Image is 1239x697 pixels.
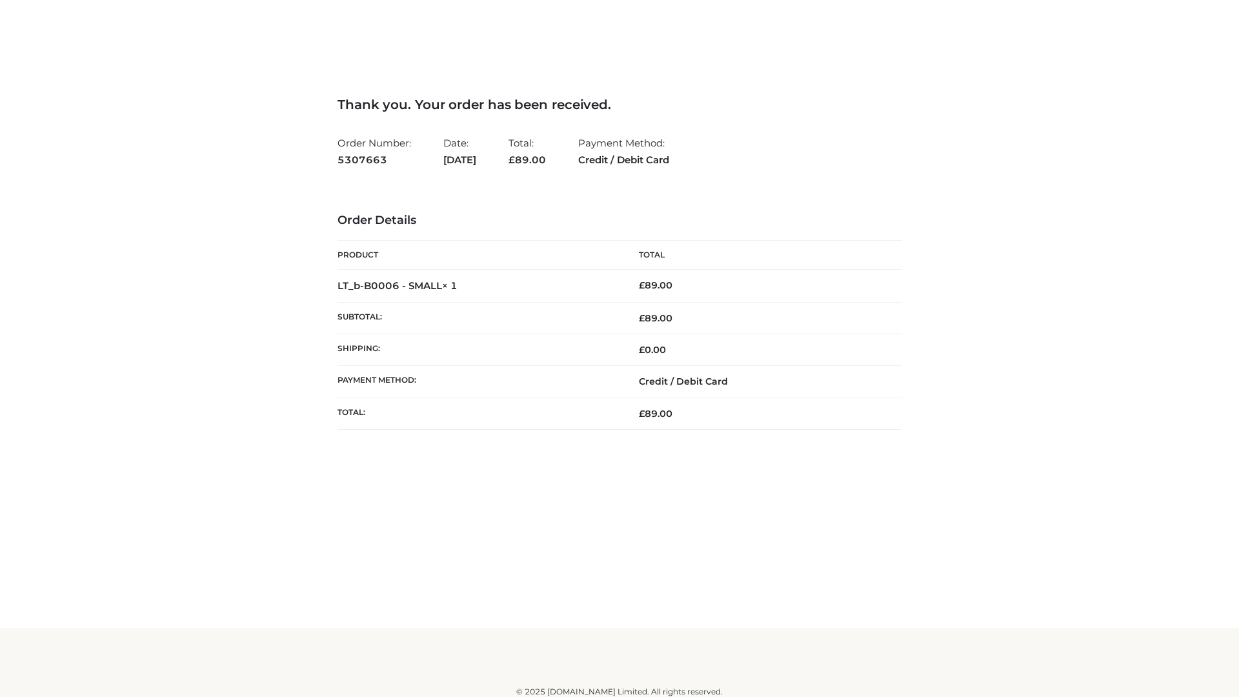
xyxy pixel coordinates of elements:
bdi: 0.00 [639,344,666,356]
strong: LT_b-B0006 - SMALL [337,279,458,292]
span: £ [509,154,515,166]
li: Order Number: [337,132,411,171]
strong: [DATE] [443,152,476,168]
bdi: 89.00 [639,279,672,291]
th: Subtotal: [337,302,619,334]
span: £ [639,279,645,291]
span: £ [639,312,645,324]
strong: × 1 [442,279,458,292]
span: £ [639,408,645,419]
h3: Thank you. Your order has been received. [337,97,902,112]
li: Payment Method: [578,132,669,171]
th: Total [619,241,902,270]
td: Credit / Debit Card [619,366,902,398]
span: 89.00 [639,312,672,324]
th: Product [337,241,619,270]
th: Payment method: [337,366,619,398]
h3: Order Details [337,214,902,228]
span: £ [639,344,645,356]
th: Shipping: [337,334,619,366]
strong: Credit / Debit Card [578,152,669,168]
li: Total: [509,132,546,171]
li: Date: [443,132,476,171]
span: 89.00 [509,154,546,166]
th: Total: [337,398,619,429]
strong: 5307663 [337,152,411,168]
span: 89.00 [639,408,672,419]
